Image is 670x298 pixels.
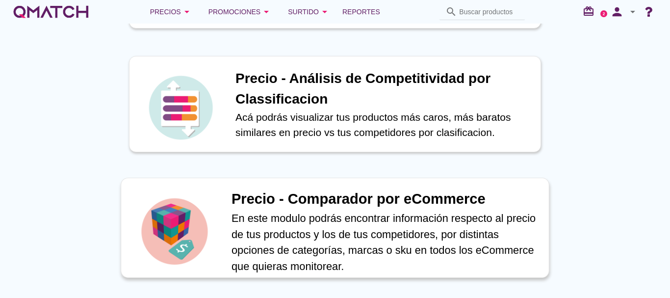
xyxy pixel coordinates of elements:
i: arrow_drop_down [260,6,272,18]
i: arrow_drop_down [319,6,331,18]
input: Buscar productos [459,4,519,20]
p: Acá podrás visualizar tus productos más caros, más baratos similares en precio vs tus competidore... [235,109,531,140]
button: Surtido [280,2,338,22]
div: Precios [150,6,193,18]
span: Reportes [342,6,380,18]
button: Precios [142,2,201,22]
h1: Precio - Análisis de Competitividad por Classificacion [235,68,531,109]
i: arrow_drop_down [627,6,639,18]
i: person [607,5,627,19]
text: 2 [603,11,605,16]
button: Promociones [201,2,281,22]
a: Reportes [338,2,384,22]
a: white-qmatch-logo [12,2,90,22]
div: Promociones [208,6,273,18]
img: icon [139,195,210,267]
a: iconPrecio - Análisis de Competitividad por ClassificacionAcá podrás visualizar tus productos más... [115,56,555,152]
i: arrow_drop_down [181,6,193,18]
p: En este modulo podrás encontrar información respecto al precio de tus productos y los de tus comp... [232,210,539,274]
img: icon [146,73,215,142]
a: iconPrecio - Comparador por eCommerceEn este modulo podrás encontrar información respecto al prec... [115,180,555,276]
h1: Precio - Comparador por eCommerce [232,189,539,210]
i: search [445,6,457,18]
div: Surtido [288,6,331,18]
a: 2 [600,10,607,17]
i: redeem [583,5,598,17]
